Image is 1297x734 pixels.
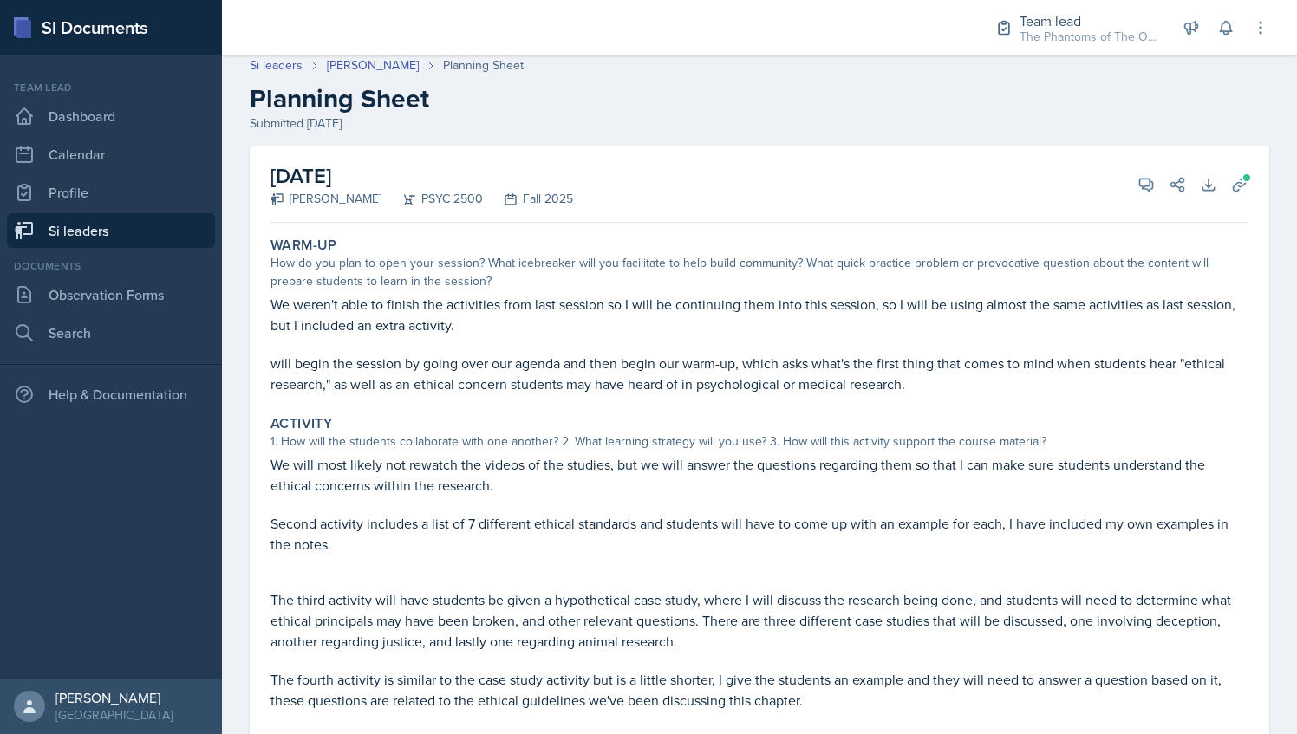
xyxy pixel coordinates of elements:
a: Profile [7,175,215,210]
div: [GEOGRAPHIC_DATA] [55,706,173,724]
div: Team lead [1020,10,1158,31]
h2: Planning Sheet [250,83,1269,114]
div: Submitted [DATE] [250,114,1269,133]
div: Team lead [7,80,215,95]
div: Planning Sheet [443,56,524,75]
p: Second activity includes a list of 7 different ethical standards and students will have to come u... [270,513,1248,555]
a: [PERSON_NAME] [327,56,419,75]
div: Documents [7,258,215,274]
div: Help & Documentation [7,377,215,412]
div: The Phantoms of The Opera / Fall 2025 [1020,28,1158,46]
a: Search [7,315,215,350]
p: The third activity will have students be given a hypothetical case study, where I will discuss th... [270,589,1248,652]
h2: [DATE] [270,160,573,192]
a: Si leaders [7,213,215,248]
div: Fall 2025 [483,190,573,208]
div: How do you plan to open your session? What icebreaker will you facilitate to help build community... [270,254,1248,290]
a: Si leaders [250,56,303,75]
div: 1. How will the students collaborate with one another? 2. What learning strategy will you use? 3.... [270,432,1248,451]
label: Warm-Up [270,237,337,254]
div: [PERSON_NAME] [270,190,381,208]
p: We weren't able to finish the activities from last session so I will be continuing them into this... [270,294,1248,335]
div: [PERSON_NAME] [55,689,173,706]
a: Calendar [7,137,215,172]
label: Activity [270,415,332,432]
div: PSYC 2500 [381,190,483,208]
p: The fourth activity is similar to the case study activity but is a little shorter, I give the stu... [270,669,1248,711]
p: We will most likely not rewatch the videos of the studies, but we will answer the questions regar... [270,454,1248,496]
a: Observation Forms [7,277,215,312]
p: will begin the session by going over our agenda and then begin our warm-up, which asks what's the... [270,353,1248,394]
a: Dashboard [7,99,215,133]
